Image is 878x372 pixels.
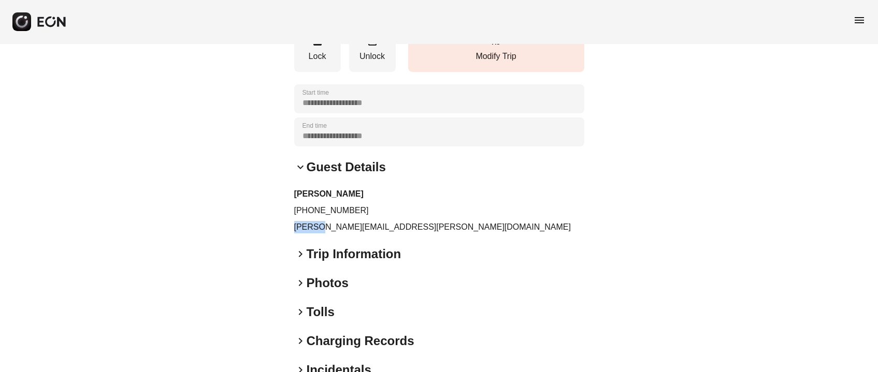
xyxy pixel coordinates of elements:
[294,335,307,347] span: keyboard_arrow_right
[413,50,579,63] p: Modify Trip
[853,14,866,26] span: menu
[294,29,341,72] button: Lock
[294,306,307,318] span: keyboard_arrow_right
[307,275,349,291] h2: Photos
[299,50,336,63] p: Lock
[294,188,584,200] h3: [PERSON_NAME]
[294,204,584,217] p: [PHONE_NUMBER]
[349,29,396,72] button: Unlock
[354,50,391,63] p: Unlock
[307,159,386,175] h2: Guest Details
[307,333,414,349] h2: Charging Records
[408,29,584,72] button: Modify Trip
[307,246,401,262] h2: Trip Information
[294,277,307,289] span: keyboard_arrow_right
[294,161,307,173] span: keyboard_arrow_down
[294,248,307,260] span: keyboard_arrow_right
[307,304,335,320] h2: Tolls
[294,221,584,233] p: [PERSON_NAME][EMAIL_ADDRESS][PERSON_NAME][DOMAIN_NAME]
